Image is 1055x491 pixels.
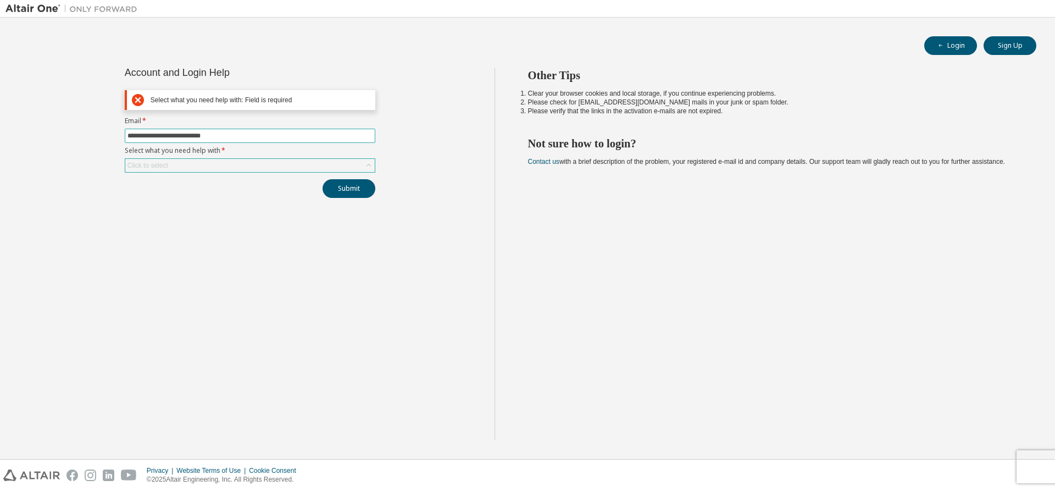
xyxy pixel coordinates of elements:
[3,470,60,481] img: altair_logo.svg
[5,3,143,14] img: Altair One
[984,36,1036,55] button: Sign Up
[924,36,977,55] button: Login
[176,466,249,475] div: Website Terms of Use
[103,470,114,481] img: linkedin.svg
[125,68,325,77] div: Account and Login Help
[528,107,1017,115] li: Please verify that the links in the activation e-mails are not expired.
[125,159,375,172] div: Click to select
[151,96,370,104] div: Select what you need help with: Field is required
[528,68,1017,82] h2: Other Tips
[127,161,168,170] div: Click to select
[125,146,375,155] label: Select what you need help with
[125,117,375,125] label: Email
[323,179,375,198] button: Submit
[528,158,1005,165] span: with a brief description of the problem, your registered e-mail id and company details. Our suppo...
[528,98,1017,107] li: Please check for [EMAIL_ADDRESS][DOMAIN_NAME] mails in your junk or spam folder.
[249,466,302,475] div: Cookie Consent
[66,470,78,481] img: facebook.svg
[147,466,176,475] div: Privacy
[147,475,303,484] p: © 2025 Altair Engineering, Inc. All Rights Reserved.
[528,136,1017,151] h2: Not sure how to login?
[528,158,559,165] a: Contact us
[121,470,137,481] img: youtube.svg
[528,89,1017,98] li: Clear your browser cookies and local storage, if you continue experiencing problems.
[85,470,96,481] img: instagram.svg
